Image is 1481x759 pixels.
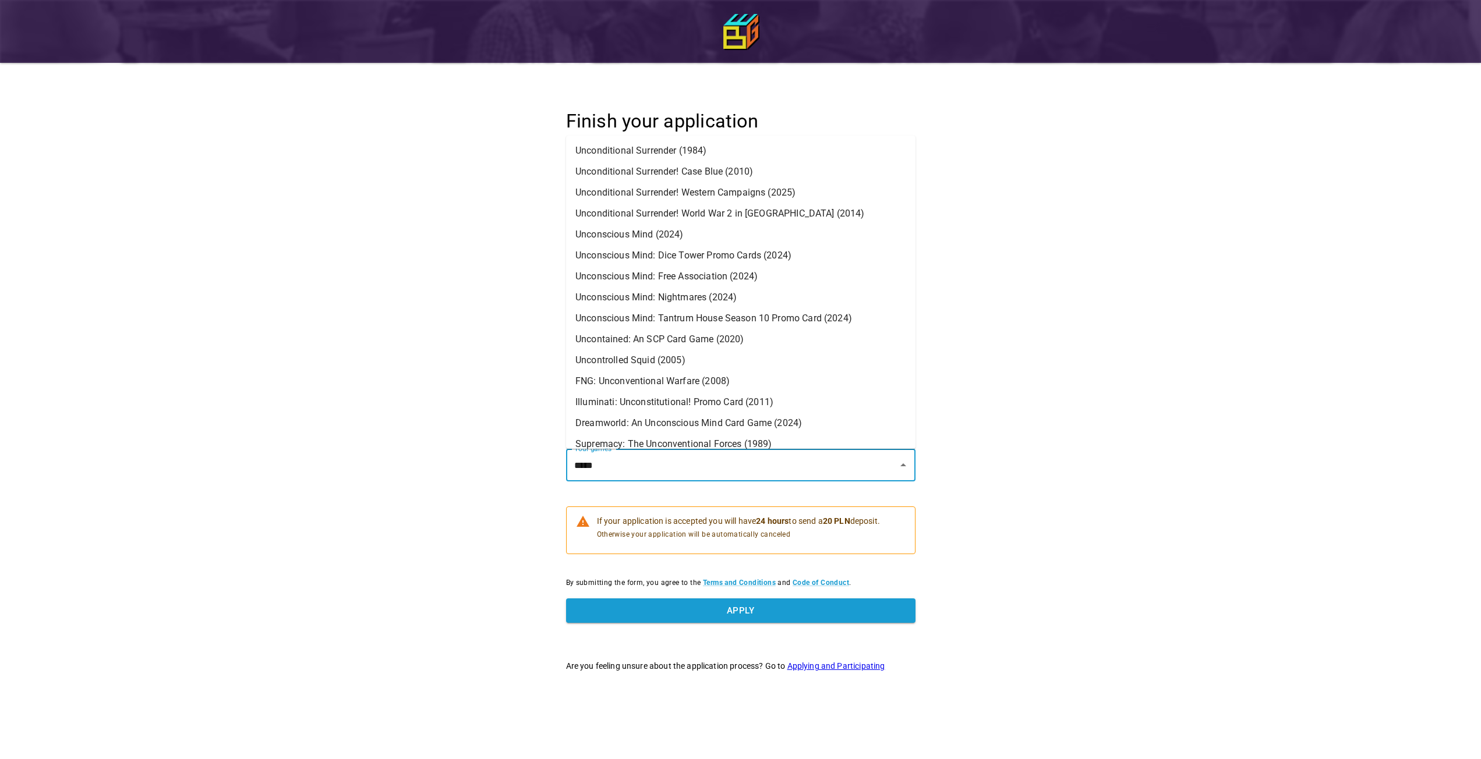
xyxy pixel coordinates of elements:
[566,434,916,455] li: Supremacy: The Unconventional Forces (1989)
[574,444,612,453] label: Your games
[566,287,916,308] li: Unconscious Mind: Nightmares (2024)
[566,371,916,392] li: FNG: Unconventional Warfare (2008)
[723,14,758,49] img: icon64.png
[787,661,885,671] a: Applying and Participating
[756,516,789,526] b: 24 hours
[566,577,916,589] span: By submitting the form, you agree to the and .
[566,598,916,623] button: Apply
[566,182,916,203] li: Unconditional Surrender! Western Campaigns (2025)
[597,529,880,541] span: Otherwise your application will be automatically canceled
[566,329,916,350] li: Uncontained: An SCP Card Game (2020)
[566,308,916,329] li: Unconscious Mind: Tantrum House Season 10 Promo Card (2024)
[703,579,776,587] a: Terms and Conditions
[895,457,911,473] button: Close
[793,579,849,587] a: Code of Conduct
[823,516,850,526] b: 20 PLN
[566,660,916,672] p: Are you feeling unsure about the application process? Go to
[566,392,916,413] li: Illuminati: Unconstitutional! Promo Card (2011)
[597,515,880,527] p: If your application is accepted you will have to send a deposit.
[566,161,916,182] li: Unconditional Surrender! Case Blue (2010)
[566,266,916,287] li: Unconscious Mind: Free Association (2024)
[566,140,916,161] li: Unconditional Surrender (1984)
[566,224,916,245] li: Unconscious Mind (2024)
[566,245,916,266] li: Unconscious Mind: Dice Tower Promo Cards (2024)
[566,109,916,133] h4: Finish your application
[566,350,916,371] li: Uncontrolled Squid (2005)
[566,413,916,434] li: Dreamworld: An Unconscious Mind Card Game (2024)
[566,203,916,224] li: Unconditional Surrender! World War 2 in [GEOGRAPHIC_DATA] (2014)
